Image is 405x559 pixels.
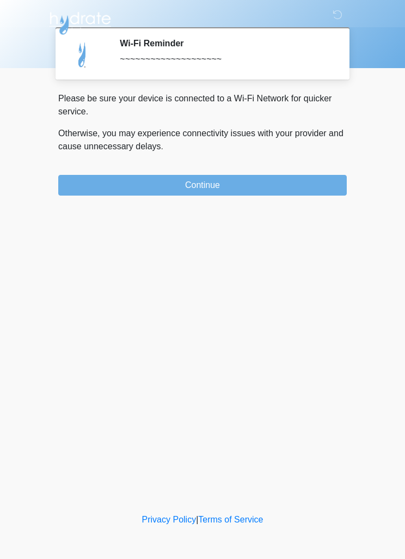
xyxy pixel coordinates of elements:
[47,8,113,35] img: Hydrate IV Bar - Chandler Logo
[198,515,263,524] a: Terms of Service
[196,515,198,524] a: |
[120,53,330,66] div: ~~~~~~~~~~~~~~~~~~~~
[66,38,99,71] img: Agent Avatar
[58,175,347,196] button: Continue
[58,92,347,118] p: Please be sure your device is connected to a Wi-Fi Network for quicker service.
[58,127,347,153] p: Otherwise, you may experience connectivity issues with your provider and cause unnecessary delays
[142,515,197,524] a: Privacy Policy
[161,142,163,151] span: .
